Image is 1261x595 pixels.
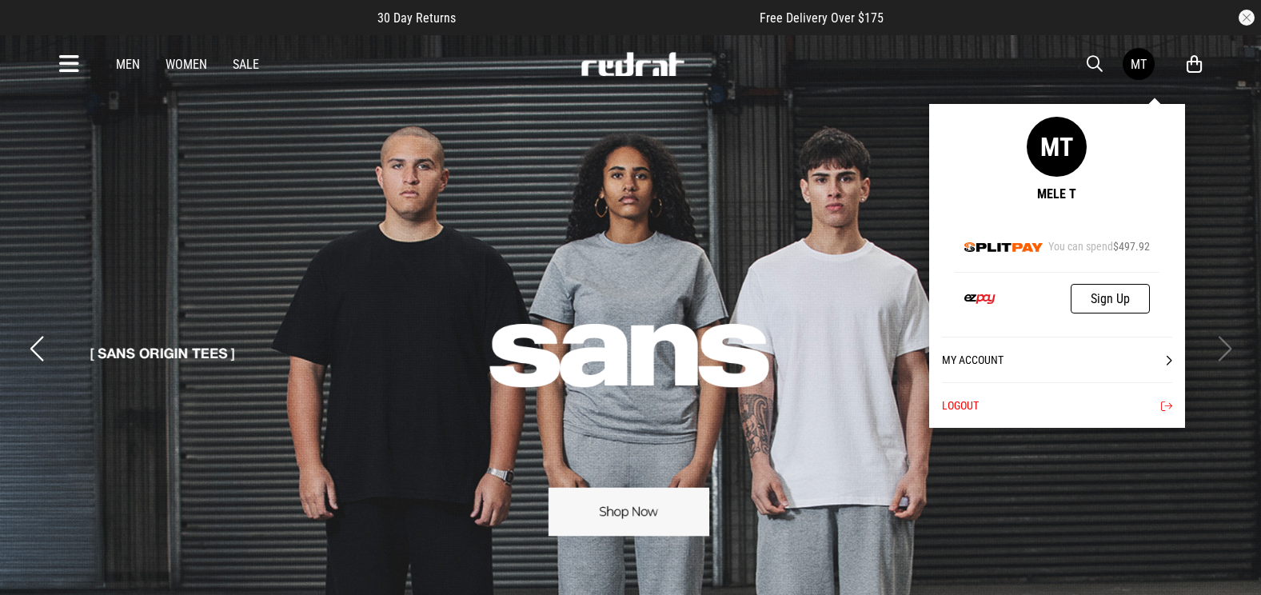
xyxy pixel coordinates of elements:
[26,331,47,366] button: Previous slide
[964,294,996,304] img: Ezpay
[1037,186,1076,202] div: Mele T
[166,57,207,72] a: Women
[942,337,1172,382] a: My Account
[964,242,1044,252] img: Splitpay
[1048,240,1150,253] div: You can spend
[1071,284,1150,313] a: Sign Up
[488,10,728,26] iframe: Customer reviews powered by Trustpilot
[377,10,456,26] span: 30 Day Returns
[1027,117,1087,177] div: MT
[1131,57,1147,72] div: MT
[1113,240,1150,253] span: $497.92
[116,57,140,72] a: Men
[760,10,884,26] span: Free Delivery Over $175
[942,382,1172,428] button: Logout
[1214,331,1235,366] button: Next slide
[233,57,259,72] a: Sale
[580,52,685,76] img: Redrat logo
[13,6,61,54] button: Open LiveChat chat widget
